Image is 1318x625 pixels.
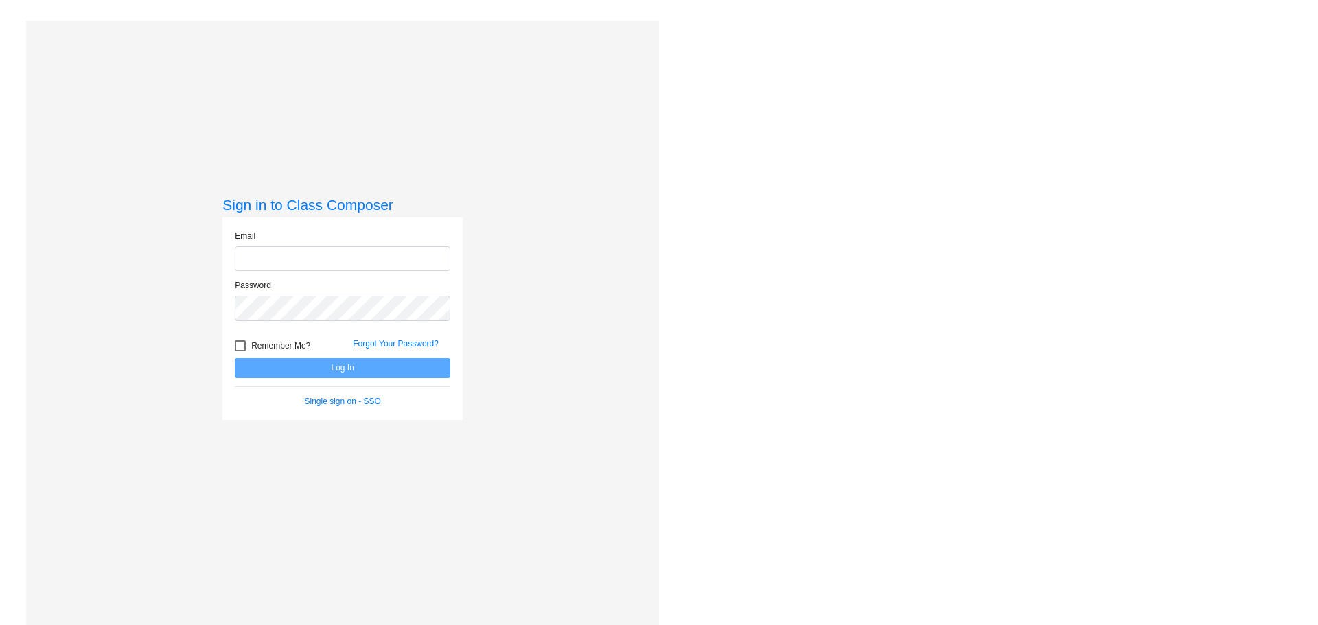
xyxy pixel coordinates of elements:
button: Log In [235,358,450,378]
span: Remember Me? [251,338,310,354]
label: Password [235,279,271,292]
label: Email [235,230,255,242]
h3: Sign in to Class Composer [222,196,463,213]
a: Single sign on - SSO [305,397,381,406]
a: Forgot Your Password? [353,339,439,349]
